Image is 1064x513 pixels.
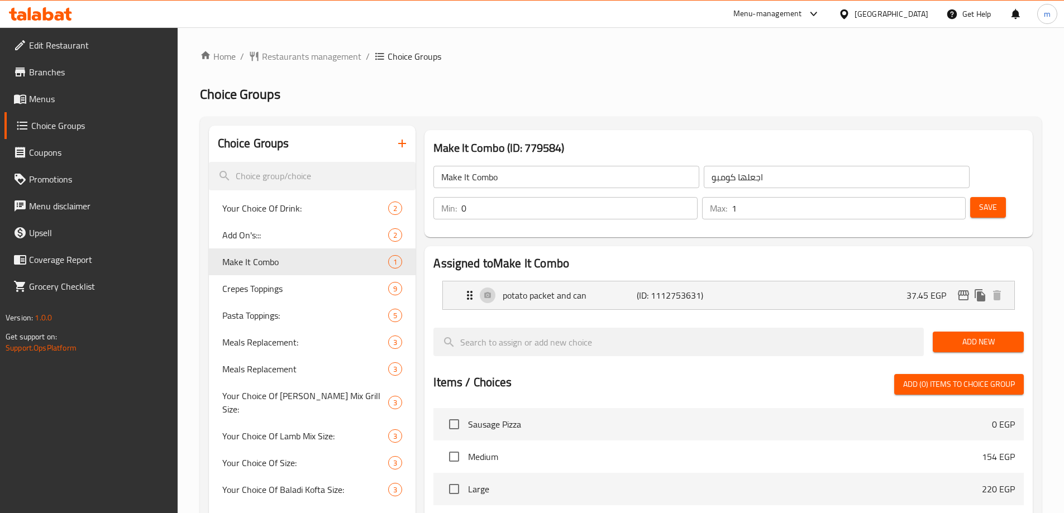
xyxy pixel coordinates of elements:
[222,282,389,295] span: Crepes Toppings
[637,289,726,302] p: (ID: 1112753631)
[388,202,402,215] div: Choices
[4,193,178,219] a: Menu disclaimer
[4,219,178,246] a: Upsell
[29,65,169,79] span: Branches
[200,50,236,63] a: Home
[209,449,416,476] div: Your Choice Of Size:3
[389,257,402,267] span: 1
[433,255,1024,272] h2: Assigned to Make It Combo
[388,483,402,496] div: Choices
[989,287,1005,304] button: delete
[222,309,389,322] span: Pasta Toppings:
[209,222,416,248] div: Add On's:::2
[433,139,1024,157] h3: Make It Combo (ID: 779584)
[855,8,928,20] div: [GEOGRAPHIC_DATA]
[209,329,416,356] div: Meals Replacement:3
[388,228,402,242] div: Choices
[6,310,33,325] span: Version:
[4,139,178,166] a: Coupons
[389,337,402,348] span: 3
[388,362,402,376] div: Choices
[222,228,389,242] span: Add On's:::
[209,162,416,190] input: search
[200,50,1042,63] nav: breadcrumb
[209,302,416,329] div: Pasta Toppings:5
[209,275,416,302] div: Crepes Toppings9
[4,85,178,112] a: Menus
[29,253,169,266] span: Coverage Report
[200,81,280,107] span: Choice Groups
[222,456,389,469] span: Your Choice Of Size:
[209,476,416,503] div: Your Choice Of Baladi Kofta Size:3
[388,429,402,443] div: Choices
[209,248,416,275] div: Make It Combo1
[4,112,178,139] a: Choice Groups
[906,289,955,302] p: 37.45 EGP
[903,377,1015,391] span: Add (0) items to choice group
[992,418,1015,431] p: 0 EGP
[388,282,402,295] div: Choices
[389,458,402,468] span: 3
[222,255,389,269] span: Make It Combo
[468,418,992,431] span: Sausage Pizza
[503,289,636,302] p: potato packet and can
[209,356,416,382] div: Meals Replacement3
[389,284,402,294] span: 9
[366,50,370,63] li: /
[240,50,244,63] li: /
[1044,8,1051,20] span: m
[35,310,52,325] span: 1.0.0
[389,310,402,321] span: 5
[222,429,389,443] span: Your Choice Of Lamb Mix Size:
[982,482,1015,496] p: 220 EGP
[970,197,1006,218] button: Save
[4,32,178,59] a: Edit Restaurant
[209,423,416,449] div: Your Choice Of Lamb Mix Size:3
[389,364,402,375] span: 3
[4,59,178,85] a: Branches
[209,382,416,423] div: Your Choice Of [PERSON_NAME] Mix Grill Size:3
[4,246,178,273] a: Coverage Report
[31,119,169,132] span: Choice Groups
[468,482,982,496] span: Large
[389,485,402,495] span: 3
[388,456,402,469] div: Choices
[262,50,361,63] span: Restaurants management
[433,276,1024,314] li: Expand
[29,226,169,239] span: Upsell
[209,195,416,222] div: Your Choice Of Drink:2
[442,445,466,468] span: Select choice
[433,374,512,391] h2: Items / Choices
[955,287,972,304] button: edit
[249,50,361,63] a: Restaurants management
[442,477,466,501] span: Select choice
[389,203,402,214] span: 2
[933,332,1024,352] button: Add New
[389,431,402,442] span: 3
[443,281,1014,309] div: Expand
[4,273,178,300] a: Grocery Checklist
[441,202,457,215] p: Min:
[942,335,1015,349] span: Add New
[388,255,402,269] div: Choices
[388,396,402,409] div: Choices
[433,328,924,356] input: search
[222,483,389,496] span: Your Choice Of Baladi Kofta Size:
[982,450,1015,463] p: 154 EGP
[29,146,169,159] span: Coupons
[442,413,466,436] span: Select choice
[388,335,402,349] div: Choices
[6,341,77,355] a: Support.OpsPlatform
[972,287,989,304] button: duplicate
[218,135,289,152] h2: Choice Groups
[894,374,1024,395] button: Add (0) items to choice group
[468,450,982,463] span: Medium
[222,335,389,349] span: Meals Replacement:
[29,199,169,213] span: Menu disclaimer
[222,389,389,416] span: Your Choice Of [PERSON_NAME] Mix Grill Size:
[733,7,802,21] div: Menu-management
[29,280,169,293] span: Grocery Checklist
[710,202,727,215] p: Max:
[4,166,178,193] a: Promotions
[6,329,57,344] span: Get support on:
